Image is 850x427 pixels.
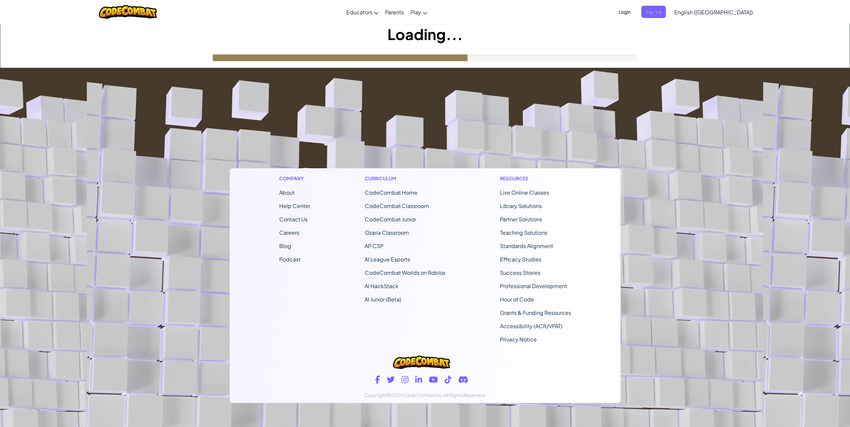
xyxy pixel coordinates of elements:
a: Grants & Funding Resources [500,309,571,316]
h1: Company [279,175,310,182]
a: Play [407,3,431,21]
img: CodeCombat logo [393,356,450,369]
a: Teaching Solutions [500,229,547,236]
a: Partner Solutions [500,216,542,223]
span: Contact Us [279,216,308,223]
a: Ozaria Classroom [365,229,409,236]
a: Careers [279,229,299,236]
a: Library Solutions [500,202,542,209]
span: Copyright [364,392,387,398]
a: Parents [382,3,407,21]
span: All Rights Reserved. [443,392,486,398]
a: About [279,189,295,196]
a: CodeCombat Classroom [365,202,429,209]
a: Professional Development [500,282,567,289]
a: Efficacy Studies [500,256,541,263]
a: CodeCombat Junior [365,216,416,223]
button: Sign Up [641,6,666,18]
span: CodeCombat Home [365,189,417,196]
span: Play [410,9,421,16]
a: Standards Alignment [500,242,553,249]
a: Educators [343,3,382,21]
a: AP CSP [365,242,383,249]
button: Login [615,6,635,18]
span: Educators [346,9,372,16]
span: ©2024 CodeCombat Inc. [387,392,443,398]
a: Podcast [279,256,301,263]
img: CodeCombat logo [99,5,157,19]
a: AI League Esports [365,256,410,263]
a: English ([GEOGRAPHIC_DATA]) [671,3,756,21]
a: Help Center [279,202,310,209]
a: Blog [279,242,291,249]
a: Accessibility (ACR/VPAT) [500,323,562,330]
a: Success Stories [500,269,540,276]
a: Hour of Code [500,296,534,303]
h1: Loading... [0,24,850,44]
h1: Curriculum [365,175,446,182]
a: Privacy Notice [500,336,537,343]
a: Live Online Classes [500,189,549,196]
a: CodeCombat Worlds on Roblox [365,269,446,276]
a: AI Junior (Beta) [365,296,401,303]
a: AI HackStack [365,282,398,289]
span: English ([GEOGRAPHIC_DATA]) [674,9,753,16]
h1: Resources [500,175,571,182]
